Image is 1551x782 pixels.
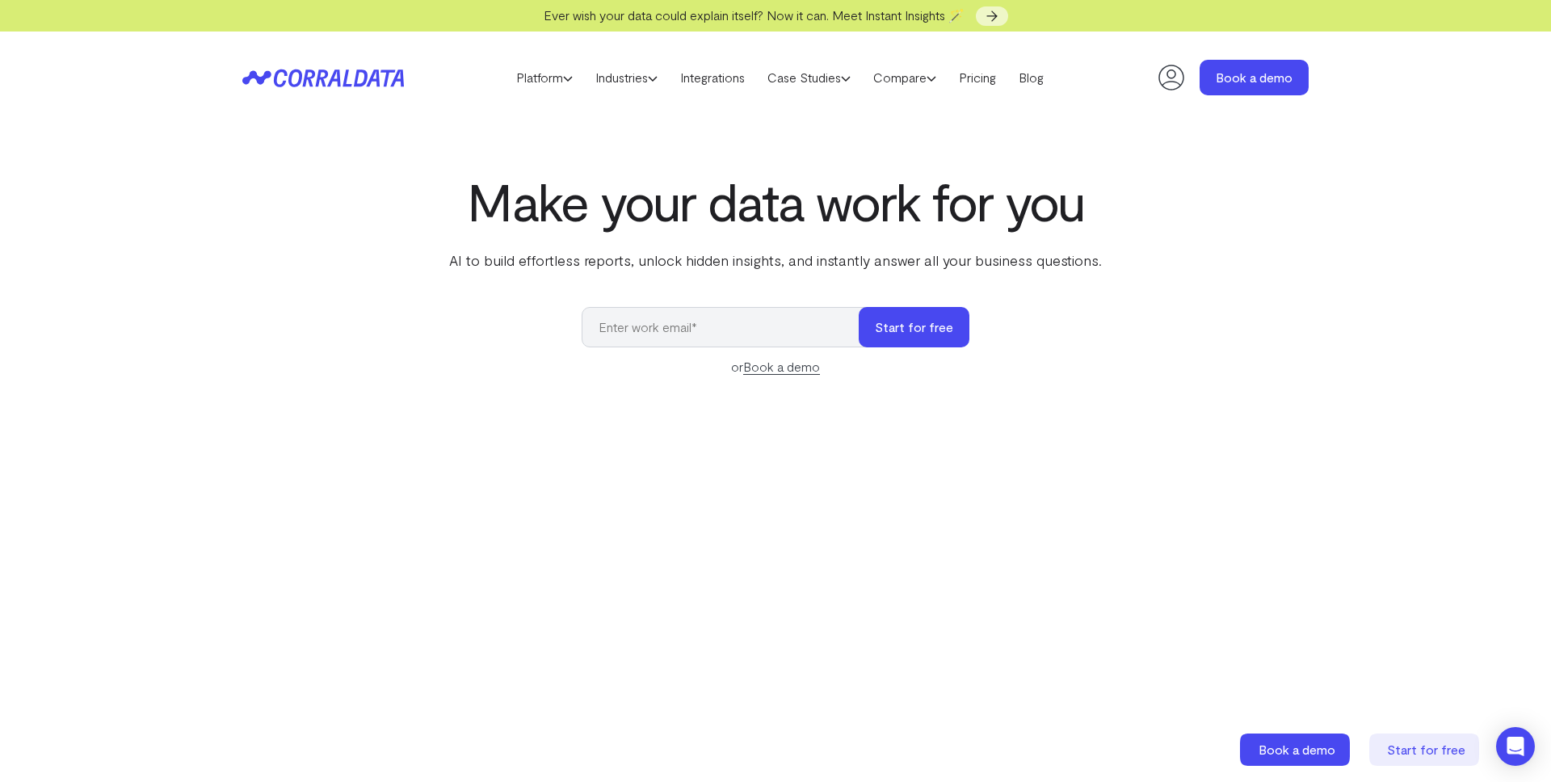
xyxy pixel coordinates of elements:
[862,65,948,90] a: Compare
[582,357,969,376] div: or
[1200,60,1309,95] a: Book a demo
[756,65,862,90] a: Case Studies
[582,307,875,347] input: Enter work email*
[584,65,669,90] a: Industries
[669,65,756,90] a: Integrations
[1007,65,1055,90] a: Blog
[1240,734,1353,766] a: Book a demo
[1259,742,1335,757] span: Book a demo
[948,65,1007,90] a: Pricing
[859,307,969,347] button: Start for free
[505,65,584,90] a: Platform
[446,172,1105,230] h1: Make your data work for you
[743,359,820,375] a: Book a demo
[544,7,965,23] span: Ever wish your data could explain itself? Now it can. Meet Instant Insights 🪄
[1369,734,1482,766] a: Start for free
[1496,727,1535,766] div: Open Intercom Messenger
[446,250,1105,271] p: AI to build effortless reports, unlock hidden insights, and instantly answer all your business qu...
[1387,742,1465,757] span: Start for free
